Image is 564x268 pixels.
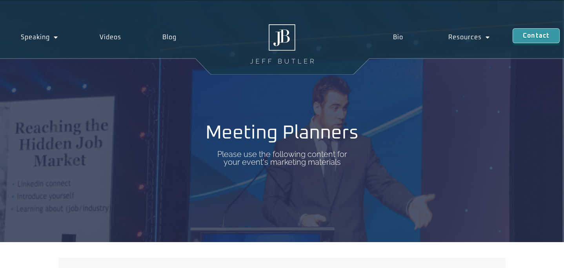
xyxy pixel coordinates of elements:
[370,28,426,46] a: Bio
[370,28,513,46] nav: Menu
[142,28,197,46] a: Blog
[523,33,549,39] span: Contact
[206,124,358,142] h1: Meeting Planners
[426,28,513,46] a: Resources
[209,150,355,166] p: Please use the following content for your event's marketing materials
[513,28,560,43] a: Contact
[79,28,142,46] a: Videos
